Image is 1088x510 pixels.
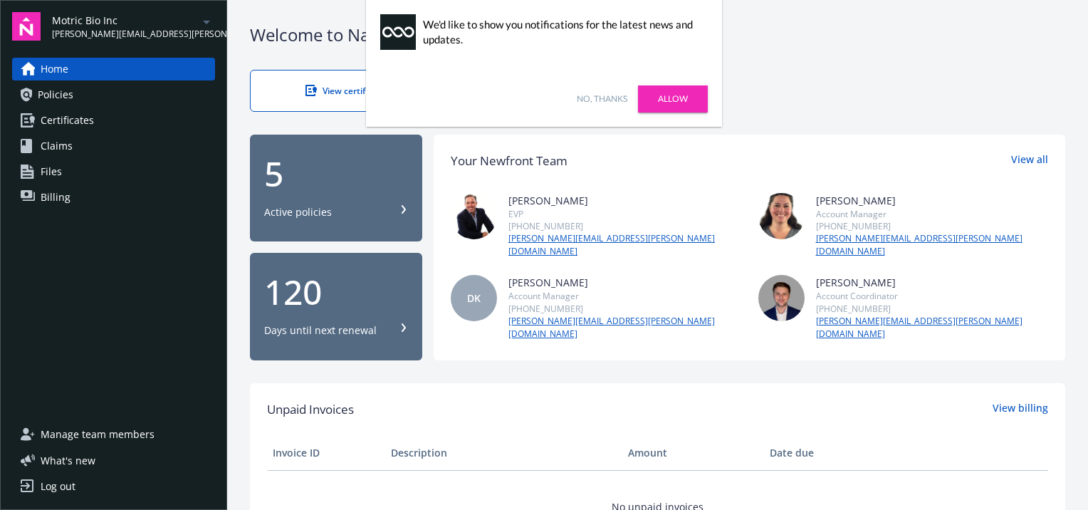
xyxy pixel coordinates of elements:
[508,208,741,220] div: EVP
[12,12,41,41] img: navigator-logo.svg
[12,83,215,106] a: Policies
[816,193,1049,208] div: [PERSON_NAME]
[577,93,627,105] a: No, thanks
[993,400,1048,419] a: View billing
[41,160,62,183] span: Files
[451,193,497,239] img: photo
[508,275,741,290] div: [PERSON_NAME]
[816,232,1049,258] a: [PERSON_NAME][EMAIL_ADDRESS][PERSON_NAME][DOMAIN_NAME]
[279,85,416,97] div: View certificates
[758,193,805,239] img: photo
[264,275,408,309] div: 120
[250,135,422,242] button: 5Active policies
[12,58,215,80] a: Home
[41,135,73,157] span: Claims
[508,303,741,315] div: [PHONE_NUMBER]
[264,205,332,219] div: Active policies
[622,436,764,470] th: Amount
[816,208,1049,220] div: Account Manager
[38,83,73,106] span: Policies
[264,157,408,191] div: 5
[451,152,567,170] div: Your Newfront Team
[758,275,805,321] img: photo
[508,193,741,208] div: [PERSON_NAME]
[467,291,481,306] span: DK
[250,70,445,112] a: View certificates
[508,315,741,340] a: [PERSON_NAME][EMAIL_ADDRESS][PERSON_NAME][DOMAIN_NAME]
[250,23,1065,47] div: Welcome to Navigator , [PERSON_NAME]
[41,453,95,468] span: What ' s new
[41,423,155,446] span: Manage team members
[267,400,354,419] span: Unpaid Invoices
[52,12,215,41] button: Motric Bio Inc[PERSON_NAME][EMAIL_ADDRESS][PERSON_NAME][DOMAIN_NAME]arrowDropDown
[816,220,1049,232] div: [PHONE_NUMBER]
[267,436,385,470] th: Invoice ID
[12,423,215,446] a: Manage team members
[816,303,1049,315] div: [PHONE_NUMBER]
[12,135,215,157] a: Claims
[12,160,215,183] a: Files
[816,275,1049,290] div: [PERSON_NAME]
[816,290,1049,302] div: Account Coordinator
[816,315,1049,340] a: [PERSON_NAME][EMAIL_ADDRESS][PERSON_NAME][DOMAIN_NAME]
[41,109,94,132] span: Certificates
[41,475,75,498] div: Log out
[1011,152,1048,170] a: View all
[198,13,215,30] a: arrowDropDown
[764,436,882,470] th: Date due
[508,232,741,258] a: [PERSON_NAME][EMAIL_ADDRESS][PERSON_NAME][DOMAIN_NAME]
[52,13,198,28] span: Motric Bio Inc
[508,290,741,302] div: Account Manager
[12,186,215,209] a: Billing
[52,28,198,41] span: [PERSON_NAME][EMAIL_ADDRESS][PERSON_NAME][DOMAIN_NAME]
[264,323,377,338] div: Days until next renewal
[12,109,215,132] a: Certificates
[385,436,622,470] th: Description
[638,85,708,113] a: Allow
[41,186,70,209] span: Billing
[12,453,118,468] button: What's new
[250,253,422,360] button: 120Days until next renewal
[423,17,701,47] div: We'd like to show you notifications for the latest news and updates.
[508,220,741,232] div: [PHONE_NUMBER]
[41,58,68,80] span: Home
